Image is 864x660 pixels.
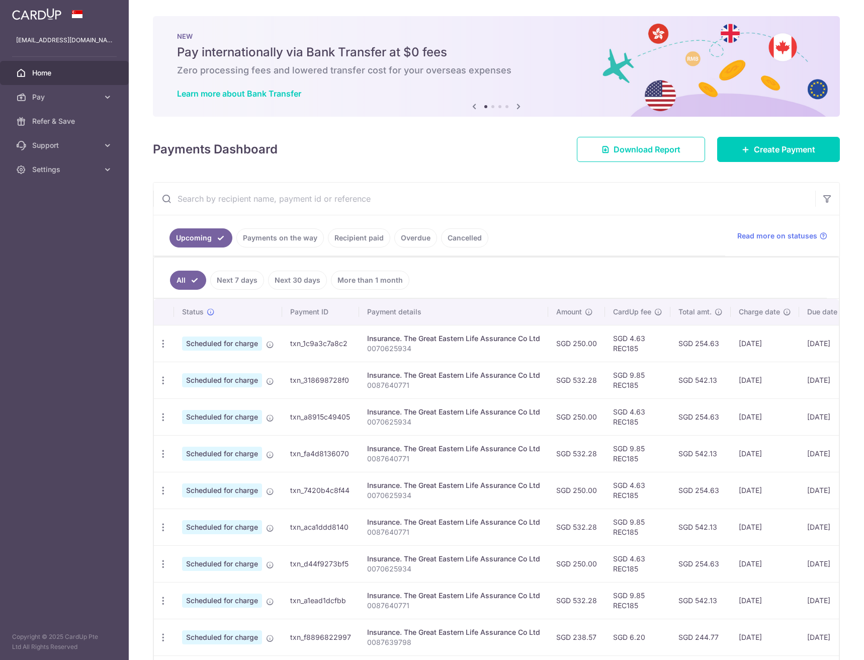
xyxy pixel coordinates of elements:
span: Create Payment [754,143,815,155]
td: txn_d44f9273bf5 [282,545,359,582]
td: SGD 542.13 [670,582,731,619]
img: Bank transfer banner [153,16,840,117]
a: Create Payment [717,137,840,162]
div: Insurance. The Great Eastern Life Assurance Co Ltd [367,444,540,454]
td: txn_318698728f0 [282,362,359,398]
td: SGD 9.85 REC185 [605,582,670,619]
p: 0087640771 [367,454,540,464]
td: [DATE] [731,619,799,655]
span: Scheduled for charge [182,483,262,498]
td: [DATE] [731,325,799,362]
p: 0087640771 [367,380,540,390]
td: [DATE] [731,362,799,398]
td: SGD 4.63 REC185 [605,398,670,435]
div: Insurance. The Great Eastern Life Assurance Co Ltd [367,517,540,527]
td: [DATE] [799,545,856,582]
p: 0070625934 [367,344,540,354]
span: Status [182,307,204,317]
p: 0087640771 [367,527,540,537]
td: SGD 254.63 [670,398,731,435]
div: Insurance. The Great Eastern Life Assurance Co Ltd [367,554,540,564]
span: CardUp fee [613,307,651,317]
td: SGD 244.77 [670,619,731,655]
a: Next 7 days [210,271,264,290]
span: Scheduled for charge [182,447,262,461]
span: Total amt. [678,307,712,317]
span: Settings [32,164,99,175]
a: More than 1 month [331,271,409,290]
a: Learn more about Bank Transfer [177,89,301,99]
td: SGD 254.63 [670,472,731,509]
h5: Pay internationally via Bank Transfer at $0 fees [177,44,816,60]
span: Support [32,140,99,150]
td: [DATE] [799,472,856,509]
img: CardUp [12,8,61,20]
div: Insurance. The Great Eastern Life Assurance Co Ltd [367,591,540,601]
td: [DATE] [799,325,856,362]
td: SGD 250.00 [548,545,605,582]
p: 0070625934 [367,417,540,427]
th: Payment details [359,299,548,325]
a: All [170,271,206,290]
div: Insurance. The Great Eastern Life Assurance Co Ltd [367,334,540,344]
td: SGD 254.63 [670,545,731,582]
td: SGD 238.57 [548,619,605,655]
th: Payment ID [282,299,359,325]
span: Refer & Save [32,116,99,126]
td: [DATE] [799,619,856,655]
span: Scheduled for charge [182,630,262,644]
span: Scheduled for charge [182,594,262,608]
span: Pay [32,92,99,102]
td: txn_7420b4c8f44 [282,472,359,509]
td: txn_fa4d8136070 [282,435,359,472]
td: [DATE] [799,435,856,472]
p: [EMAIL_ADDRESS][DOMAIN_NAME] [16,35,113,45]
span: Scheduled for charge [182,373,262,387]
p: 0087639798 [367,637,540,647]
a: Overdue [394,228,437,247]
a: Read more on statuses [737,231,827,241]
span: Scheduled for charge [182,410,262,424]
a: Download Report [577,137,705,162]
td: [DATE] [799,398,856,435]
h6: Zero processing fees and lowered transfer cost for your overseas expenses [177,64,816,76]
span: Due date [807,307,837,317]
a: Payments on the way [236,228,324,247]
td: [DATE] [731,582,799,619]
td: SGD 9.85 REC185 [605,435,670,472]
td: SGD 9.85 REC185 [605,362,670,398]
td: SGD 250.00 [548,472,605,509]
a: Next 30 days [268,271,327,290]
td: [DATE] [799,509,856,545]
td: [DATE] [731,472,799,509]
td: [DATE] [799,362,856,398]
span: Scheduled for charge [182,520,262,534]
td: SGD 4.63 REC185 [605,545,670,582]
td: SGD 542.13 [670,362,731,398]
a: Upcoming [169,228,232,247]
td: txn_f8896822997 [282,619,359,655]
div: Insurance. The Great Eastern Life Assurance Co Ltd [367,480,540,490]
td: SGD 542.13 [670,509,731,545]
p: 0087640771 [367,601,540,611]
td: SGD 532.28 [548,509,605,545]
p: 0070625934 [367,490,540,501]
a: Recipient paid [328,228,390,247]
td: SGD 532.28 [548,435,605,472]
a: Cancelled [441,228,488,247]
td: SGD 542.13 [670,435,731,472]
span: Download Report [614,143,680,155]
td: SGD 250.00 [548,398,605,435]
td: txn_aca1ddd8140 [282,509,359,545]
td: SGD 6.20 [605,619,670,655]
span: Amount [556,307,582,317]
td: txn_1c9a3c7a8c2 [282,325,359,362]
span: Home [32,68,99,78]
td: [DATE] [799,582,856,619]
td: SGD 532.28 [548,582,605,619]
div: Insurance. The Great Eastern Life Assurance Co Ltd [367,407,540,417]
span: Scheduled for charge [182,337,262,351]
td: txn_a1ead1dcfbb [282,582,359,619]
td: [DATE] [731,435,799,472]
input: Search by recipient name, payment id or reference [153,183,815,215]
